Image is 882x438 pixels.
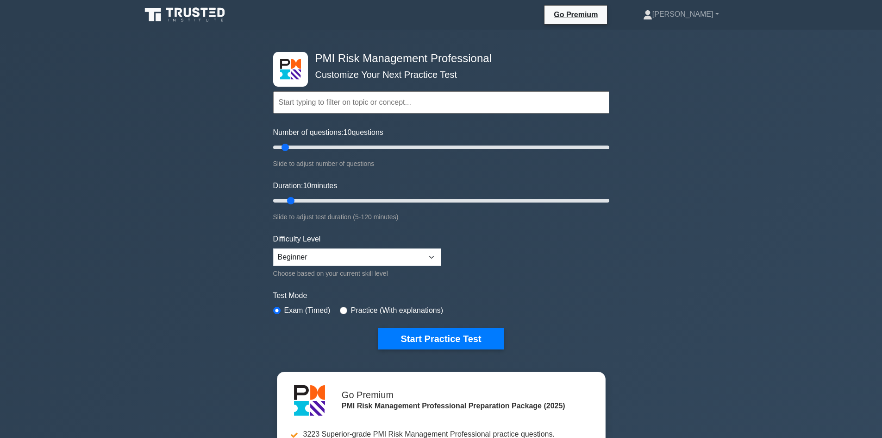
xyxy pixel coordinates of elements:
[303,182,311,190] span: 10
[273,290,609,301] label: Test Mode
[273,211,609,222] div: Slide to adjust test duration (5-120 minutes)
[273,127,383,138] label: Number of questions: questions
[621,5,741,24] a: [PERSON_NAME]
[351,305,443,316] label: Practice (With explanations)
[312,52,564,65] h4: PMI Risk Management Professional
[344,128,352,136] span: 10
[273,268,441,279] div: Choose based on your current skill level
[284,305,331,316] label: Exam (Timed)
[273,180,338,191] label: Duration: minutes
[273,158,609,169] div: Slide to adjust number of questions
[273,234,321,245] label: Difficulty Level
[273,91,609,114] input: Start typing to filter on topic or concept...
[378,328,503,349] button: Start Practice Test
[548,9,603,20] a: Go Premium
